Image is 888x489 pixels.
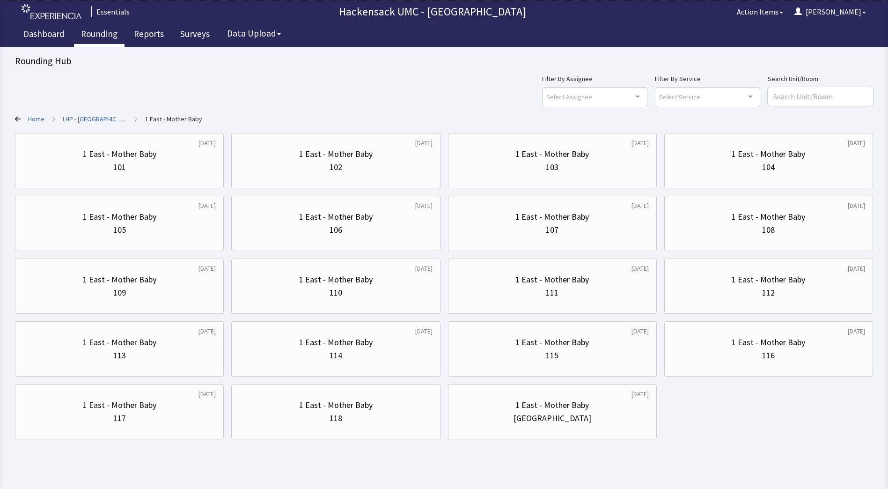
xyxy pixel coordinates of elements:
span: > [52,110,55,128]
div: 103 [546,161,558,174]
div: 1 East - Mother Baby [299,336,373,349]
div: 1 East - Mother Baby [515,336,589,349]
label: Filter By Assignee [542,73,647,84]
a: Reports [127,23,171,47]
div: [DATE] [415,264,433,273]
div: [DATE] [848,201,865,210]
div: 1 East - Mother Baby [83,399,156,412]
div: 1 East - Mother Baby [515,148,589,161]
input: Search Unit/Room [768,87,873,106]
a: Home [28,114,44,124]
div: [DATE] [631,326,649,336]
span: > [134,110,138,128]
div: 113 [113,349,126,362]
span: Select Service [659,91,700,102]
div: [DATE] [631,389,649,399]
label: Filter By Service [655,73,760,84]
div: 114 [330,349,342,362]
div: [GEOGRAPHIC_DATA] [514,412,591,425]
div: [DATE] [631,201,649,210]
div: [DATE] [198,201,216,210]
div: 1 East - Mother Baby [299,399,373,412]
div: 110 [330,286,342,299]
div: 1 East - Mother Baby [732,273,805,286]
a: Surveys [173,23,217,47]
div: Essentials [91,6,130,17]
div: [DATE] [198,326,216,336]
div: 1 East - Mother Baby [732,148,805,161]
a: Dashboard [16,23,72,47]
div: [DATE] [848,326,865,336]
div: [DATE] [631,138,649,148]
button: Action Items [731,2,789,21]
div: [DATE] [198,138,216,148]
div: 101 [113,161,126,174]
div: 109 [113,286,126,299]
div: 108 [762,223,775,237]
div: 105 [113,223,126,237]
div: [DATE] [415,326,433,336]
div: 1 East - Mother Baby [299,273,373,286]
div: 1 East - Mother Baby [83,336,156,349]
div: 1 East - Mother Baby [515,273,589,286]
button: Data Upload [221,25,286,42]
div: 102 [330,161,342,174]
div: 106 [330,223,342,237]
div: 1 East - Mother Baby [83,210,156,223]
div: [DATE] [631,264,649,273]
button: [PERSON_NAME] [789,2,872,21]
div: [DATE] [415,138,433,148]
a: Rounding [74,23,125,47]
div: 1 East - Mother Baby [515,399,589,412]
p: Hackensack UMC - [GEOGRAPHIC_DATA] [133,4,731,19]
div: 116 [762,349,775,362]
div: 1 East - Mother Baby [515,210,589,223]
div: [DATE] [848,138,865,148]
div: 1 East - Mother Baby [83,148,156,161]
div: 1 East - Mother Baby [83,273,156,286]
div: 104 [762,161,775,174]
div: 1 East - Mother Baby [732,210,805,223]
img: experiencia_logo.png [22,4,81,20]
span: Select Assignee [546,91,592,102]
div: 111 [546,286,558,299]
div: 1 East - Mother Baby [299,210,373,223]
div: 118 [330,412,342,425]
div: [DATE] [198,389,216,399]
label: Search Unit/Room [768,73,873,84]
div: [DATE] [415,201,433,210]
div: [DATE] [848,264,865,273]
div: 1 East - Mother Baby [299,148,373,161]
div: 112 [762,286,775,299]
div: 115 [546,349,558,362]
div: 117 [113,412,126,425]
div: 107 [546,223,558,237]
a: 1 East - Mother Baby [145,114,202,124]
div: Rounding Hub [15,54,873,67]
a: LHP - Pascack Valley [63,114,127,124]
div: [DATE] [198,264,216,273]
div: 1 East - Mother Baby [732,336,805,349]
